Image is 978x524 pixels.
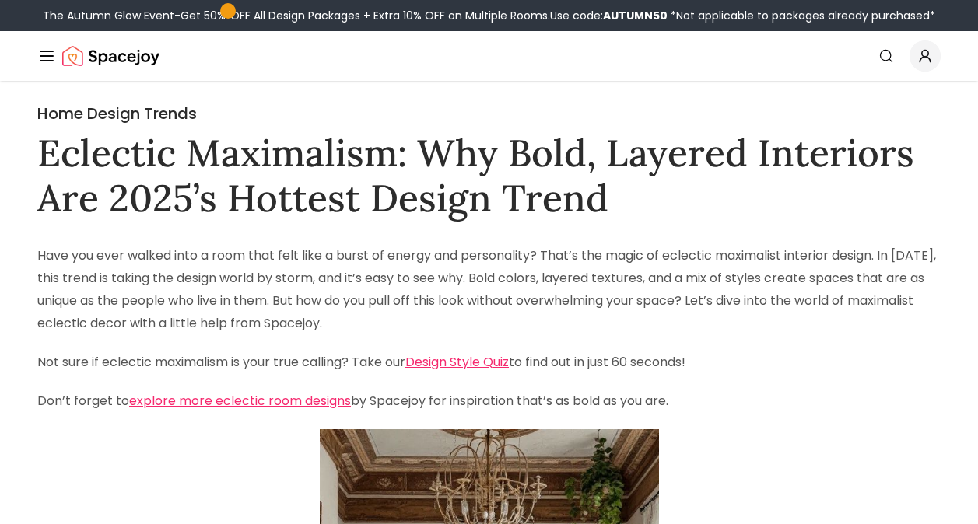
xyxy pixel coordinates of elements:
p: Don’t forget to by Spacejoy for inspiration that’s as bold as you are. [37,390,941,413]
b: AUTUMN50 [603,8,668,23]
a: Design Style Quiz [405,353,509,371]
img: Spacejoy Logo [62,40,159,72]
a: Spacejoy [62,40,159,72]
h2: Home Design Trends [37,103,941,124]
span: Use code: [550,8,668,23]
span: *Not applicable to packages already purchased* [668,8,935,23]
a: explore more eclectic room designs [129,392,351,410]
nav: Global [37,31,941,81]
div: The Autumn Glow Event-Get 50% OFF All Design Packages + Extra 10% OFF on Multiple Rooms. [43,8,935,23]
p: Have you ever walked into a room that felt like a burst of energy and personality? That’s the mag... [37,245,941,334]
h1: Eclectic Maximalism: Why Bold, Layered Interiors Are 2025’s Hottest Design Trend [37,131,941,220]
p: Not sure if eclectic maximalism is your true calling? Take our to find out in just 60 seconds! [37,351,941,374]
